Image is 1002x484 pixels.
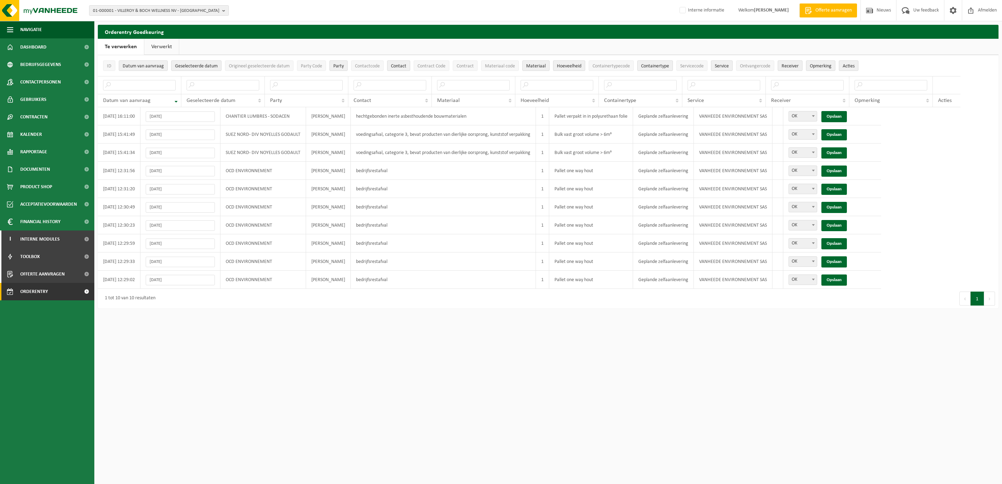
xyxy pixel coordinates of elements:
td: OCD ENVIRONNEMENT [220,162,306,180]
span: OK [789,130,817,139]
td: [PERSON_NAME] [306,125,351,144]
button: ContainertypeContainertype: Activate to sort [637,60,673,71]
span: Party [333,64,344,69]
td: Pallet one way hout [549,162,633,180]
td: Geplande zelfaanlevering [633,180,694,198]
td: Bulk vast groot volume > 6m³ [549,125,633,144]
span: OK [789,184,817,194]
span: Geselecteerde datum [175,64,218,69]
span: 01-000001 - VILLEROY & BOCH WELLNESS NV - [GEOGRAPHIC_DATA] [93,6,219,16]
td: bedrijfsrestafval [351,162,536,180]
span: Documenten [20,161,50,178]
a: Opslaan [821,274,847,286]
td: [DATE] 12:31:56 [98,162,140,180]
td: VANHEEDE ENVIRONNEMENT SAS [694,271,772,289]
button: ContainertypecodeContainertypecode: Activate to sort [589,60,634,71]
span: Contract [457,64,474,69]
button: IDID: Activate to sort [103,60,115,71]
button: ContactcodeContactcode: Activate to sort [351,60,384,71]
span: ID [107,64,111,69]
span: Service [715,64,729,69]
span: OK [789,202,817,212]
button: Contract CodeContract Code: Activate to sort [414,60,449,71]
a: Te verwerken [98,39,144,55]
span: Contactpersonen [20,73,61,91]
span: Gebruikers [20,91,46,108]
span: OK [789,256,817,267]
td: Pallet verpakt in in polyurethaan folie [549,107,633,125]
td: Geplande zelfaanlevering [633,107,694,125]
span: Ontvangercode [740,64,770,69]
td: [DATE] 12:29:59 [98,234,140,252]
span: OK [789,147,817,158]
td: bedrijfsrestafval [351,198,536,216]
td: [DATE] 12:30:49 [98,198,140,216]
span: Acties [843,64,855,69]
td: 1 [536,234,549,252]
span: Acties [938,98,952,103]
td: SUEZ NORD- DIV NOYELLES GODAULT [220,125,306,144]
span: Interne modules [20,230,60,248]
button: 01-000001 - VILLEROY & BOCH WELLNESS NV - [GEOGRAPHIC_DATA] [89,5,229,16]
td: OCD ENVIRONNEMENT [220,234,306,252]
button: OpmerkingOpmerking: Activate to sort [806,60,835,71]
td: VANHEEDE ENVIRONNEMENT SAS [694,234,772,252]
span: Datum van aanvraag [123,64,164,69]
td: bedrijfsrestafval [351,234,536,252]
button: Origineel geselecteerde datumOrigineel geselecteerde datum: Activate to sort [225,60,293,71]
td: [PERSON_NAME] [306,252,351,271]
td: Pallet one way hout [549,198,633,216]
button: OntvangercodeOntvangercode: Activate to sort [736,60,774,71]
td: Pallet one way hout [549,271,633,289]
button: Materiaal codeMateriaal code: Activate to sort [481,60,519,71]
td: Pallet one way hout [549,216,633,234]
span: Orderentry Goedkeuring [20,283,79,300]
span: Servicecode [680,64,704,69]
h2: Orderentry Goedkeuring [98,25,999,38]
td: 1 [536,252,549,271]
td: VANHEEDE ENVIRONNEMENT SAS [694,216,772,234]
button: ContractContract: Activate to sort [453,60,478,71]
span: Bedrijfsgegevens [20,56,61,73]
span: Kalender [20,126,42,143]
button: PartyParty: Activate to sort [329,60,348,71]
td: Pallet one way hout [549,252,633,271]
td: 1 [536,107,549,125]
span: Product Shop [20,178,52,196]
span: Acceptatievoorwaarden [20,196,77,213]
td: bedrijfsrestafval [351,252,536,271]
td: [DATE] 12:30:23 [98,216,140,234]
span: Offerte aanvragen [20,265,65,283]
strong: [PERSON_NAME] [754,8,789,13]
span: Hoeveelheid [521,98,549,103]
td: [PERSON_NAME] [306,216,351,234]
div: 1 tot 10 van 10 resultaten [101,292,155,305]
td: Pallet one way hout [549,234,633,252]
span: Offerte aanvragen [814,7,854,14]
button: Previous [959,292,971,306]
span: Materiaal [526,64,546,69]
a: Opslaan [821,111,847,122]
td: VANHEEDE ENVIRONNEMENT SAS [694,144,772,162]
span: OK [789,111,817,122]
td: VANHEEDE ENVIRONNEMENT SAS [694,107,772,125]
td: Bulk vast groot volume > 6m³ [549,144,633,162]
span: Receiver [771,98,791,103]
td: OCD ENVIRONNEMENT [220,271,306,289]
td: Geplande zelfaanlevering [633,252,694,271]
td: hechtgebonden inerte asbesthoudende bouwmaterialen [351,107,536,125]
td: [PERSON_NAME] [306,180,351,198]
span: Hoeveelheid [557,64,581,69]
span: Service [688,98,704,103]
span: Dashboard [20,38,46,56]
span: OK [789,184,817,194]
td: [DATE] 16:11:00 [98,107,140,125]
span: OK [789,257,817,266]
td: bedrijfsrestafval [351,271,536,289]
td: Geplande zelfaanlevering [633,198,694,216]
td: [PERSON_NAME] [306,198,351,216]
span: Contracten [20,108,48,126]
span: Party Code [301,64,322,69]
span: Opmerking [810,64,832,69]
span: Datum van aanvraag [103,98,151,103]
